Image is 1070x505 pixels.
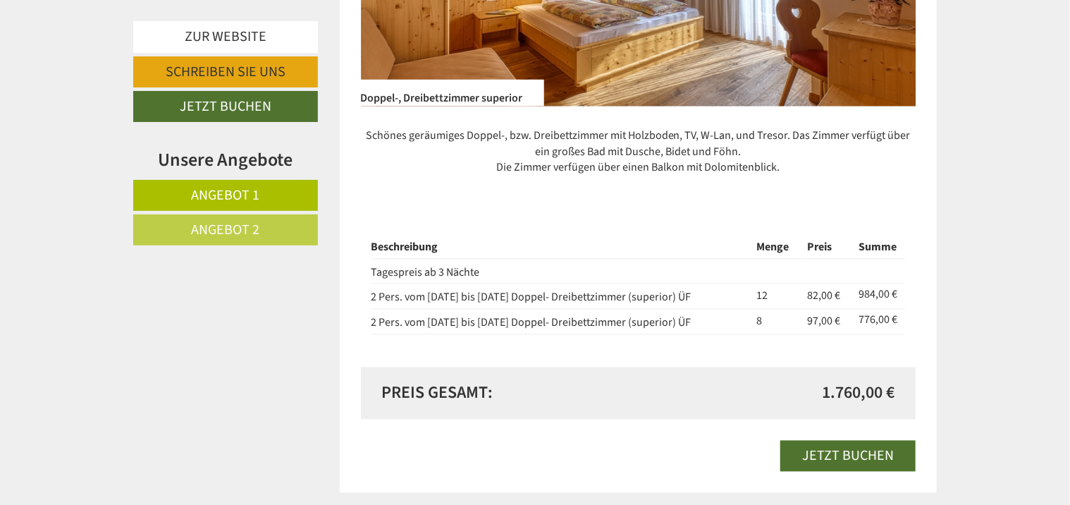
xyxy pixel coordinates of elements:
td: 12 [751,284,801,310]
a: Jetzt buchen [780,441,916,472]
a: Zur Website [133,21,318,53]
span: Angebot 2 [192,220,260,240]
td: 2 Pers. vom [DATE] bis [DATE] Doppel- Dreibettzimmer (superior) ÜF [371,284,751,310]
p: Schönes geräumiges Doppel-, bzw. Dreibettzimmer mit Holzboden, TV, W-Lan, und Tresor. Das Zimmer ... [361,128,916,176]
td: 2 Pers. vom [DATE] bis [DATE] Doppel- Dreibettzimmer (superior) ÜF [371,310,751,335]
th: Preis [801,237,853,259]
div: Unsere Angebote [133,147,318,173]
th: Summe [854,237,905,259]
span: 97,00 € [807,314,840,329]
td: 984,00 € [854,284,905,310]
td: 8 [751,310,801,335]
td: 776,00 € [854,310,905,335]
div: Doppel-, Dreibettzimmer superior [361,80,544,107]
th: Beschreibung [371,237,751,259]
div: Preis gesamt: [371,382,639,406]
a: Schreiben Sie uns [133,56,318,87]
td: Tagespreis ab 3 Nächte [371,259,751,284]
a: Jetzt buchen [133,91,318,122]
th: Menge [751,237,801,259]
span: 82,00 € [807,288,840,304]
span: Angebot 1 [192,185,260,205]
span: 1.760,00 € [822,382,894,406]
